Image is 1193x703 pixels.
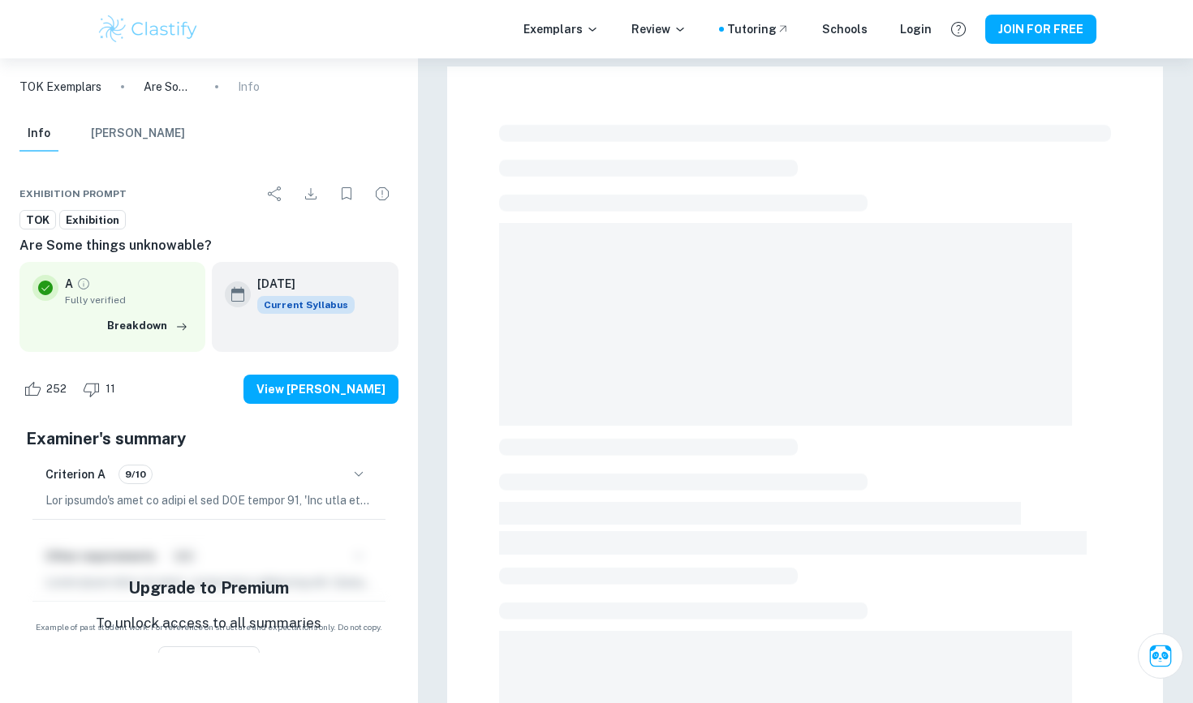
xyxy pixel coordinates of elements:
div: Bookmark [330,178,363,210]
a: Schools [822,20,868,38]
button: JOIN FOR FREE [985,15,1096,44]
div: Share [259,178,291,210]
button: Help and Feedback [945,15,972,43]
h5: Upgrade to Premium [128,576,289,600]
span: TOK [20,212,55,229]
a: TOK [19,210,56,230]
div: Report issue [366,178,398,210]
a: TOK Exemplars [19,78,101,96]
h6: Criterion A [45,465,106,483]
div: This exemplar is based on the current syllabus. Feel free to refer to it for inspiration/ideas wh... [257,296,355,314]
span: Exhibition [60,212,125,229]
span: Current Syllabus [257,296,355,314]
span: Example of past student work. For reference on structure and expectations only. Do not copy. [19,621,398,633]
button: View Plans [158,646,260,680]
p: Review [631,20,687,38]
button: View [PERSON_NAME] [243,375,398,404]
a: Exhibition [59,210,126,230]
a: Tutoring [727,20,790,38]
span: Exhibition Prompt [19,186,127,201]
a: Login [900,20,932,38]
span: 11 [97,381,124,397]
div: Dislike [79,376,124,402]
div: Like [19,376,75,402]
p: To unlock access to all summaries [96,613,321,634]
button: Breakdown [103,314,192,338]
h5: Examiner's summary [26,427,392,451]
div: Download [295,178,327,210]
button: Info [19,116,58,152]
span: Fully verified [65,293,192,307]
h6: Are Some things unknowable? [19,236,398,255]
span: 9/10 [119,467,152,482]
p: Exemplars [523,20,599,38]
button: [PERSON_NAME] [91,116,185,152]
a: Grade fully verified [76,276,91,291]
img: Clastify logo [97,13,200,45]
p: Info [238,78,260,96]
p: Lor ipsumdo's amet co adipi el sed DOE tempor 91, 'Inc utla etdolo magnaaliqu?', en adminimven qu... [45,491,373,509]
h6: [DATE] [257,275,342,293]
button: Ask Clai [1138,633,1183,679]
span: 252 [37,381,75,397]
p: A [65,275,73,293]
p: Are Some things unknowable? [144,78,196,96]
